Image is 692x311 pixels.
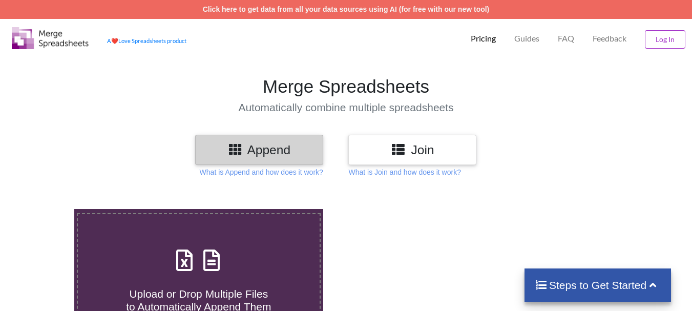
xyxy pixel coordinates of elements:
[203,5,490,13] a: Click here to get data from all your data sources using AI (for free with our new tool)
[12,27,89,49] img: Logo.png
[593,34,626,43] span: Feedback
[356,142,469,157] h3: Join
[514,33,539,44] p: Guides
[203,142,316,157] h3: Append
[10,270,43,301] iframe: chat widget
[107,37,186,44] a: AheartLove Spreadsheets product
[348,167,460,177] p: What is Join and how does it work?
[471,33,496,44] p: Pricing
[111,37,118,44] span: heart
[645,30,685,49] button: Log In
[558,33,574,44] p: FAQ
[535,279,661,292] h4: Steps to Get Started
[200,167,323,177] p: What is Append and how does it work?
